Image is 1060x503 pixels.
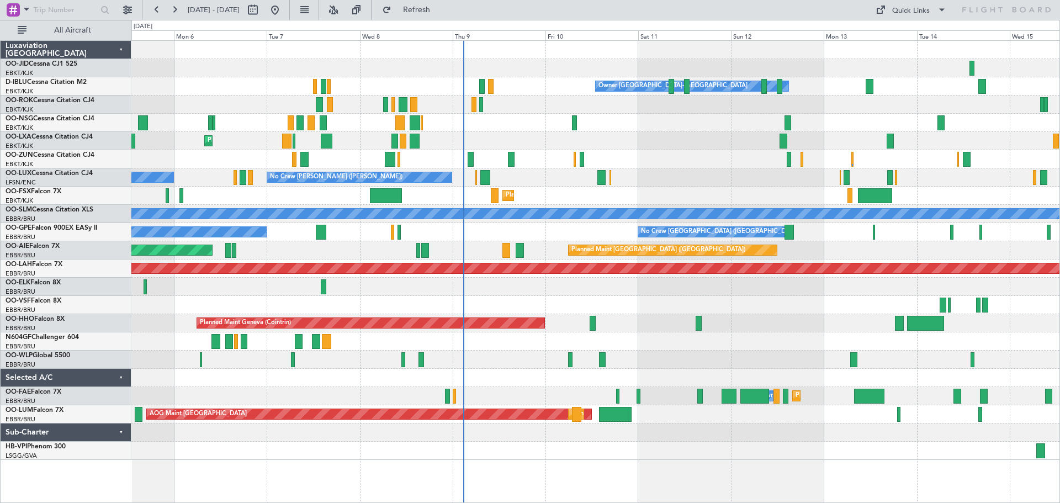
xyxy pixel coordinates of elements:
[6,361,35,369] a: EBBR/BRU
[394,6,440,14] span: Refresh
[6,251,35,260] a: EBBR/BRU
[6,152,33,158] span: OO-ZUN
[6,261,32,268] span: OO-LAH
[6,397,35,405] a: EBBR/BRU
[6,61,29,67] span: OO-JID
[6,152,94,158] a: OO-ZUNCessna Citation CJ4
[6,279,61,286] a: OO-ELKFalcon 8X
[174,30,267,40] div: Mon 6
[6,115,33,122] span: OO-NSG
[796,388,892,404] div: Planned Maint Melsbroek Air Base
[6,389,31,395] span: OO-FAE
[6,134,31,140] span: OO-LXA
[6,124,33,132] a: EBKT/KJK
[6,97,94,104] a: OO-ROKCessna Citation CJ4
[641,224,826,240] div: No Crew [GEOGRAPHIC_DATA] ([GEOGRAPHIC_DATA] National)
[870,1,952,19] button: Quick Links
[188,5,240,15] span: [DATE] - [DATE]
[6,134,93,140] a: OO-LXACessna Citation CJ4
[6,298,61,304] a: OO-VSFFalcon 8X
[6,352,70,359] a: OO-WLPGlobal 5500
[377,1,443,19] button: Refresh
[6,105,33,114] a: EBKT/KJK
[134,22,152,31] div: [DATE]
[6,334,79,341] a: N604GFChallenger 604
[6,415,35,423] a: EBBR/BRU
[6,188,31,195] span: OO-FSX
[598,78,748,94] div: Owner [GEOGRAPHIC_DATA]-[GEOGRAPHIC_DATA]
[6,178,36,187] a: LFSN/ENC
[731,30,824,40] div: Sun 12
[917,30,1010,40] div: Tue 14
[545,30,638,40] div: Fri 10
[6,79,27,86] span: D-IBLU
[6,160,33,168] a: EBKT/KJK
[6,334,31,341] span: N604GF
[267,30,359,40] div: Tue 7
[6,87,33,96] a: EBKT/KJK
[6,306,35,314] a: EBBR/BRU
[6,443,27,450] span: HB-VPI
[824,30,916,40] div: Mon 13
[506,187,634,204] div: Planned Maint Kortrijk-[GEOGRAPHIC_DATA]
[6,443,66,450] a: HB-VPIPhenom 300
[6,142,33,150] a: EBKT/KJK
[6,170,93,177] a: OO-LUXCessna Citation CJ4
[270,169,402,186] div: No Crew [PERSON_NAME] ([PERSON_NAME])
[6,261,62,268] a: OO-LAHFalcon 7X
[200,315,291,331] div: Planned Maint Geneva (Cointrin)
[6,225,97,231] a: OO-GPEFalcon 900EX EASy II
[6,225,31,231] span: OO-GPE
[6,389,61,395] a: OO-FAEFalcon 7X
[6,188,61,195] a: OO-FSXFalcon 7X
[571,242,745,258] div: Planned Maint [GEOGRAPHIC_DATA] ([GEOGRAPHIC_DATA])
[6,207,93,213] a: OO-SLMCessna Citation XLS
[6,316,34,322] span: OO-HHO
[6,352,33,359] span: OO-WLP
[6,298,31,304] span: OO-VSF
[6,324,35,332] a: EBBR/BRU
[571,406,771,422] div: Planned Maint [GEOGRAPHIC_DATA] ([GEOGRAPHIC_DATA] National)
[6,79,87,86] a: D-IBLUCessna Citation M2
[6,288,35,296] a: EBBR/BRU
[6,61,77,67] a: OO-JIDCessna CJ1 525
[6,115,94,122] a: OO-NSGCessna Citation CJ4
[29,27,116,34] span: All Aircraft
[6,197,33,205] a: EBKT/KJK
[453,30,545,40] div: Thu 9
[6,243,60,250] a: OO-AIEFalcon 7X
[6,233,35,241] a: EBBR/BRU
[6,207,32,213] span: OO-SLM
[6,243,29,250] span: OO-AIE
[892,6,930,17] div: Quick Links
[6,69,33,77] a: EBKT/KJK
[6,407,33,414] span: OO-LUM
[6,452,37,460] a: LSGG/GVA
[150,406,247,422] div: AOG Maint [GEOGRAPHIC_DATA]
[6,215,35,223] a: EBBR/BRU
[6,170,31,177] span: OO-LUX
[12,22,120,39] button: All Aircraft
[638,30,731,40] div: Sat 11
[6,279,30,286] span: OO-ELK
[208,133,336,149] div: Planned Maint Kortrijk-[GEOGRAPHIC_DATA]
[6,342,35,351] a: EBBR/BRU
[360,30,453,40] div: Wed 8
[6,407,63,414] a: OO-LUMFalcon 7X
[34,2,97,18] input: Trip Number
[6,97,33,104] span: OO-ROK
[6,316,65,322] a: OO-HHOFalcon 8X
[6,269,35,278] a: EBBR/BRU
